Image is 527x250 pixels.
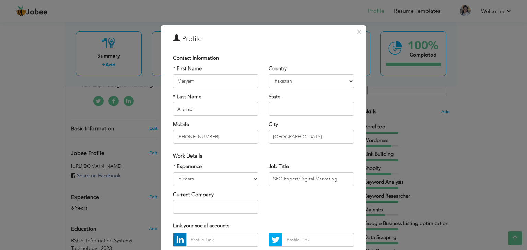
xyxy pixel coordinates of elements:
[173,121,189,128] label: Mobile
[173,34,354,44] h3: Profile
[173,222,229,229] span: Link your social accounts
[269,121,278,128] label: City
[173,54,219,61] span: Contact Information
[282,233,354,247] input: Profile Link
[356,26,362,38] span: ×
[173,233,186,246] img: linkedin
[173,93,201,100] label: * Last Name
[186,233,258,247] input: Profile Link
[353,26,364,37] button: Close
[173,65,202,72] label: * First Name
[269,233,282,246] img: Twitter
[269,163,289,170] label: Job Title
[269,65,287,72] label: Country
[173,191,214,198] label: Current Company
[173,152,202,159] span: Work Details
[269,93,280,100] label: State
[173,163,202,170] label: * Experience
